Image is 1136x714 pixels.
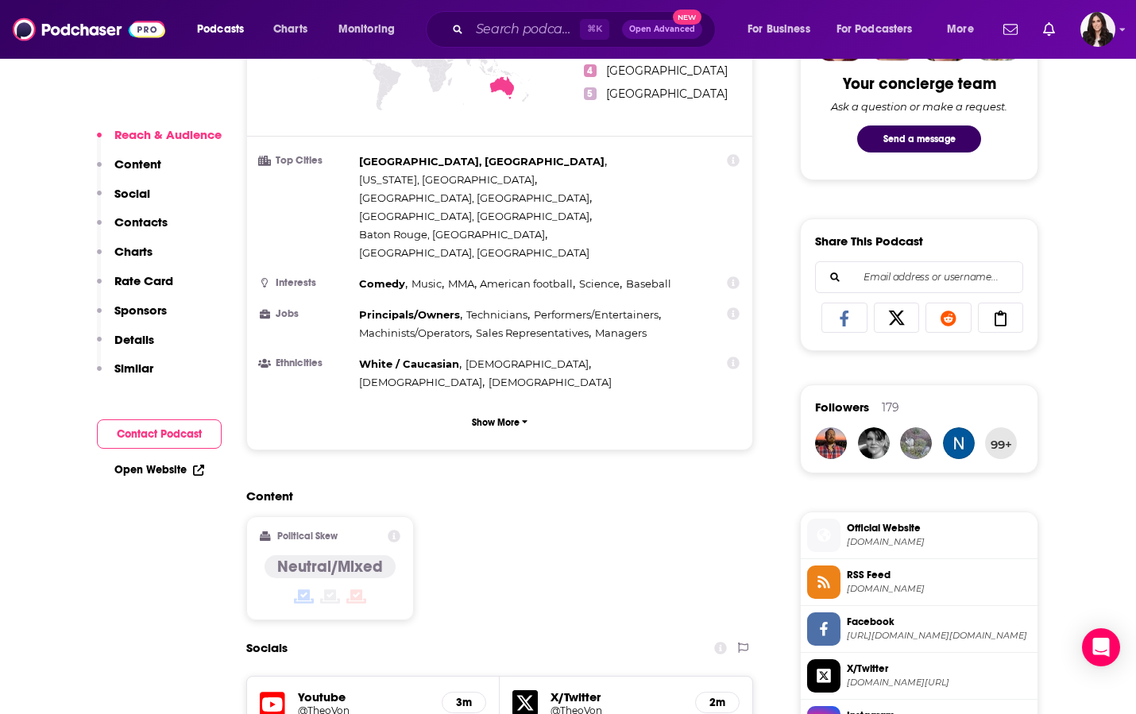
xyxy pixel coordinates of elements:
[736,17,830,42] button: open menu
[114,127,222,142] p: Reach & Audience
[441,11,731,48] div: Search podcasts, credits, & more...
[277,557,383,577] h4: Neutral/Mixed
[469,17,580,42] input: Search podcasts, credits, & more...
[534,308,659,321] span: Performers/Entertainers
[534,306,661,324] span: ,
[246,488,740,504] h2: Content
[847,583,1031,595] span: feeds.megaphone.fm
[114,361,153,376] p: Similar
[260,407,740,437] button: Show More
[260,309,353,319] h3: Jobs
[359,326,469,339] span: Machinists/Operators
[847,536,1031,548] span: art19.com
[857,125,981,152] button: Send a message
[815,261,1023,293] div: Search followers
[359,306,462,324] span: ,
[815,233,923,249] h3: Share This Podcast
[359,155,605,168] span: [GEOGRAPHIC_DATA], [GEOGRAPHIC_DATA]
[448,275,477,293] span: ,
[807,612,1031,646] a: Facebook[URL][DOMAIN_NAME][DOMAIN_NAME]
[263,17,317,42] a: Charts
[985,427,1017,459] button: 99+
[97,156,161,186] button: Content
[1080,12,1115,47] img: User Profile
[186,17,265,42] button: open menu
[412,277,442,290] span: Music
[359,275,408,293] span: ,
[246,633,288,663] h2: Socials
[114,244,153,259] p: Charts
[97,332,154,361] button: Details
[114,156,161,172] p: Content
[943,427,975,459] img: ndoherty594
[925,303,972,333] a: Share on Reddit
[606,87,728,101] span: [GEOGRAPHIC_DATA]
[97,127,222,156] button: Reach & Audience
[472,417,520,428] p: Show More
[936,17,994,42] button: open menu
[947,18,974,41] span: More
[829,262,1010,292] input: Email address or username...
[359,189,592,207] span: ,
[359,171,537,189] span: ,
[277,531,338,542] h2: Political Skew
[97,361,153,390] button: Similar
[1082,628,1120,666] div: Open Intercom Messenger
[455,696,473,709] h5: 3m
[579,275,622,293] span: ,
[412,275,444,293] span: ,
[489,376,612,388] span: [DEMOGRAPHIC_DATA]
[831,100,1007,113] div: Ask a question or make a request.
[359,173,535,186] span: [US_STATE], [GEOGRAPHIC_DATA]
[847,677,1031,689] span: twitter.com/TheoVon
[97,186,150,215] button: Social
[273,18,307,41] span: Charts
[882,400,899,415] div: 179
[97,214,168,244] button: Contacts
[114,303,167,318] p: Sponsors
[837,18,913,41] span: For Podcasters
[97,273,173,303] button: Rate Card
[900,427,932,459] img: nearingz71907
[579,277,620,290] span: Science
[1080,12,1115,47] span: Logged in as RebeccaShapiro
[709,696,726,709] h5: 2m
[359,152,607,171] span: ,
[466,308,527,321] span: Technicians
[359,376,482,388] span: [DEMOGRAPHIC_DATA]
[260,156,353,166] h3: Top Cities
[584,64,597,77] span: 4
[551,689,682,704] h5: X/Twitter
[359,324,472,342] span: ,
[815,427,847,459] img: SpiritTurned
[748,18,810,41] span: For Business
[327,17,415,42] button: open menu
[847,630,1031,642] span: https://www.facebook.com/theo.von
[622,20,702,39] button: Open AdvancedNew
[807,659,1031,693] a: X/Twitter[DOMAIN_NAME][URL]
[673,10,701,25] span: New
[858,427,890,459] img: jessnicole
[359,373,485,392] span: ,
[997,16,1024,43] a: Show notifications dropdown
[359,357,459,370] span: White / Caucasian
[466,357,589,370] span: [DEMOGRAPHIC_DATA]
[476,326,589,339] span: Sales Representatives
[359,226,547,244] span: ,
[260,278,353,288] h3: Interests
[978,303,1024,333] a: Copy Link
[480,275,575,293] span: ,
[826,17,936,42] button: open menu
[606,64,728,78] span: [GEOGRAPHIC_DATA]
[480,277,573,290] span: American football
[97,419,222,449] button: Contact Podcast
[359,210,589,222] span: [GEOGRAPHIC_DATA], [GEOGRAPHIC_DATA]
[114,186,150,201] p: Social
[815,399,869,415] span: Followers
[359,355,462,373] span: ,
[13,14,165,44] img: Podchaser - Follow, Share and Rate Podcasts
